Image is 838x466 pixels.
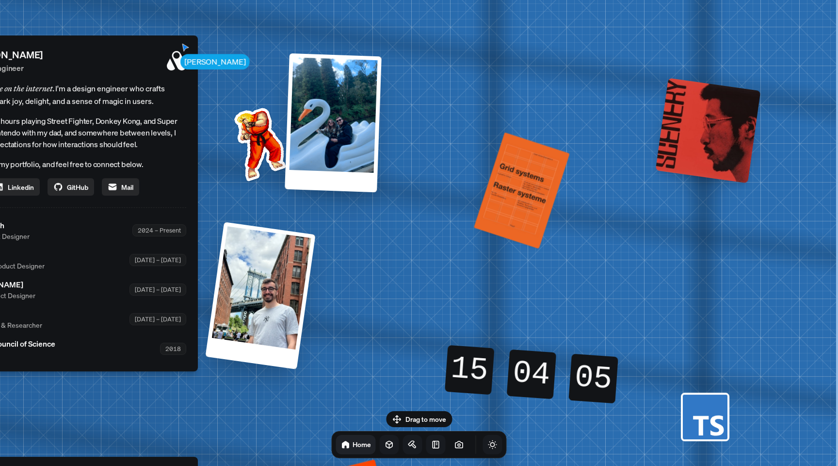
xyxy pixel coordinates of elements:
[102,178,139,196] a: Mail
[160,343,186,355] div: 2018
[132,224,186,236] div: 2024 – Present
[121,182,133,192] span: Mail
[129,313,186,325] div: [DATE] – [DATE]
[353,440,371,449] h1: Home
[67,182,88,192] span: GitHub
[129,283,186,296] div: [DATE] – [DATE]
[129,254,186,266] div: [DATE] – [DATE]
[336,435,376,454] a: Home
[209,93,307,191] img: Profile example
[8,182,34,192] span: Linkedin
[48,178,94,196] a: GitHub
[568,354,618,403] div: 05
[483,435,502,454] button: Toggle Theme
